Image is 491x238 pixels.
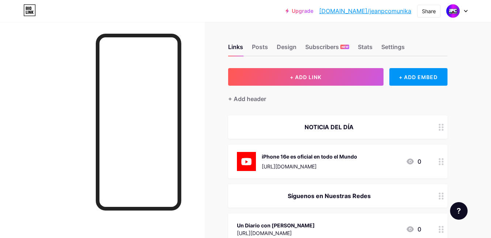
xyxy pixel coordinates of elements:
[237,123,421,131] div: NOTICIA DEL DÍA
[290,74,321,80] span: + ADD LINK
[422,7,436,15] div: Share
[237,229,315,237] div: [URL][DOMAIN_NAME]
[381,42,405,56] div: Settings
[277,42,297,56] div: Design
[228,94,266,103] div: + Add header
[358,42,373,56] div: Stats
[228,42,243,56] div: Links
[228,68,384,86] button: + ADD LINK
[389,68,447,86] div: + ADD EMBED
[446,4,460,18] img: jeanpcomunika
[262,163,357,170] div: [URL][DOMAIN_NAME]
[237,191,421,200] div: Síguenos en Nuestras Redes
[237,152,256,171] img: iPhone 16e es oficial en todo el Mundo
[406,225,421,234] div: 0
[341,45,348,49] span: NEW
[252,42,268,56] div: Posts
[237,222,315,229] div: Un Diario con [PERSON_NAME]
[305,42,349,56] div: Subscribers
[286,8,313,14] a: Upgrade
[319,7,411,15] a: [DOMAIN_NAME]/jeanpcomunika
[262,153,357,160] div: iPhone 16e es oficial en todo el Mundo
[406,157,421,166] div: 0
